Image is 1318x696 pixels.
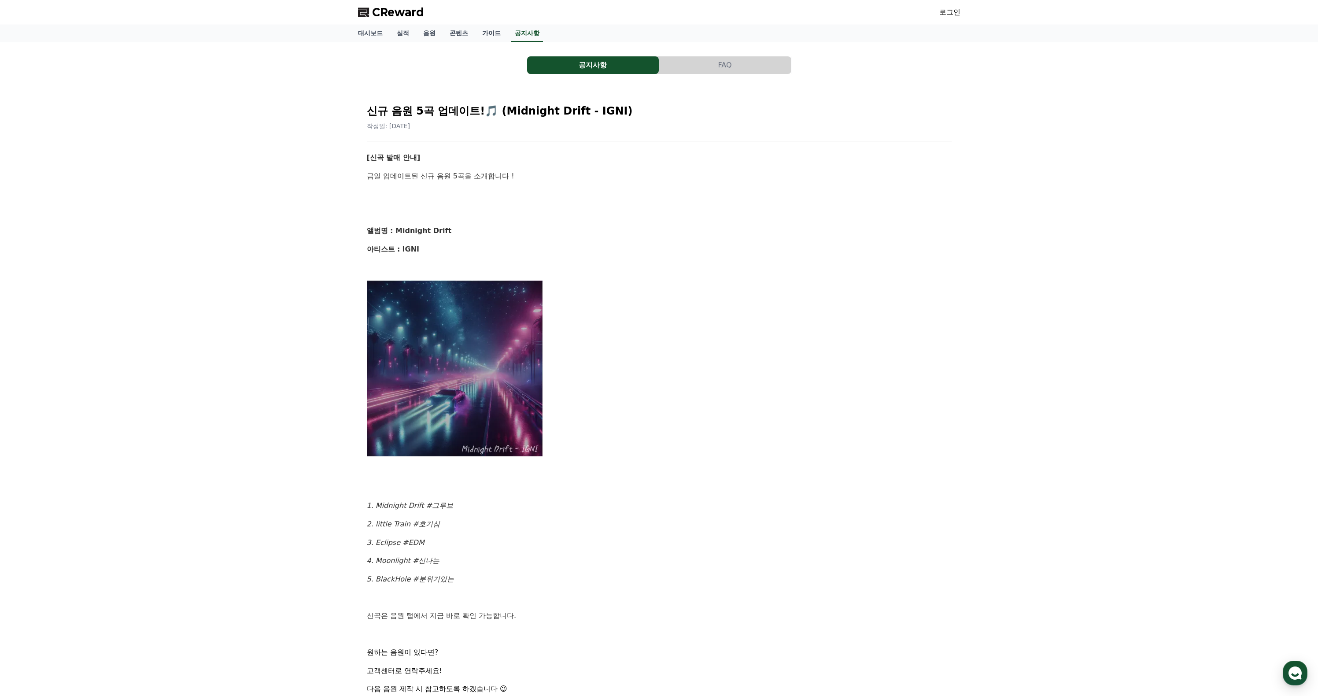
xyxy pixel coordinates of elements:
span: 대화 [81,293,91,300]
a: 공지사항 [511,25,543,42]
span: CReward [372,5,424,19]
img: YY09Sep%2019,%202025102454_7fc1f49f2383e5c809bd05b5bff92047c2da3354e558a5d1daa46df5272a26ff.webp [367,280,543,456]
span: 원하는 음원이 있다면? [367,648,439,656]
span: 작성일: [DATE] [367,122,410,130]
button: 공지사항 [527,56,659,74]
span: 설정 [136,292,147,300]
a: 로그인 [939,7,960,18]
strong: 아티스트 : [367,245,400,253]
button: FAQ [659,56,791,74]
strong: IGNI [402,245,419,253]
span: 고객센터로 연락주세요! [367,666,443,675]
a: 실적 [390,25,416,42]
h2: 신규 음원 5곡 업데이트!🎵 (Midnight Drift - IGNI) [367,104,952,118]
em: 5. BlackHole #분위기있는 [367,575,454,583]
span: 홈 [28,292,33,300]
em: 2. little Train #호기심 [367,520,440,528]
a: 대화 [58,279,114,301]
a: CReward [358,5,424,19]
p: 신곡은 음원 탭에서 지금 바로 확인 가능합니다. [367,610,952,622]
span: 다음 음원 제작 시 참고하도록 하겠습니다 😉 [367,685,507,693]
a: 설정 [114,279,169,301]
strong: 앨범명 : Midnight Drift [367,226,452,235]
strong: [신곡 발매 안내] [367,153,421,162]
a: 대시보드 [351,25,390,42]
a: 홈 [3,279,58,301]
a: 콘텐츠 [443,25,475,42]
em: 4. Moonlight #신나는 [367,556,440,565]
a: 음원 [416,25,443,42]
a: 가이드 [475,25,508,42]
p: 금일 업데이트된 신규 음원 5곡을 소개합니다 ! [367,170,952,182]
em: 1. Midnight Drift #그루브 [367,501,453,510]
em: 3. Eclipse #EDM [367,538,425,547]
